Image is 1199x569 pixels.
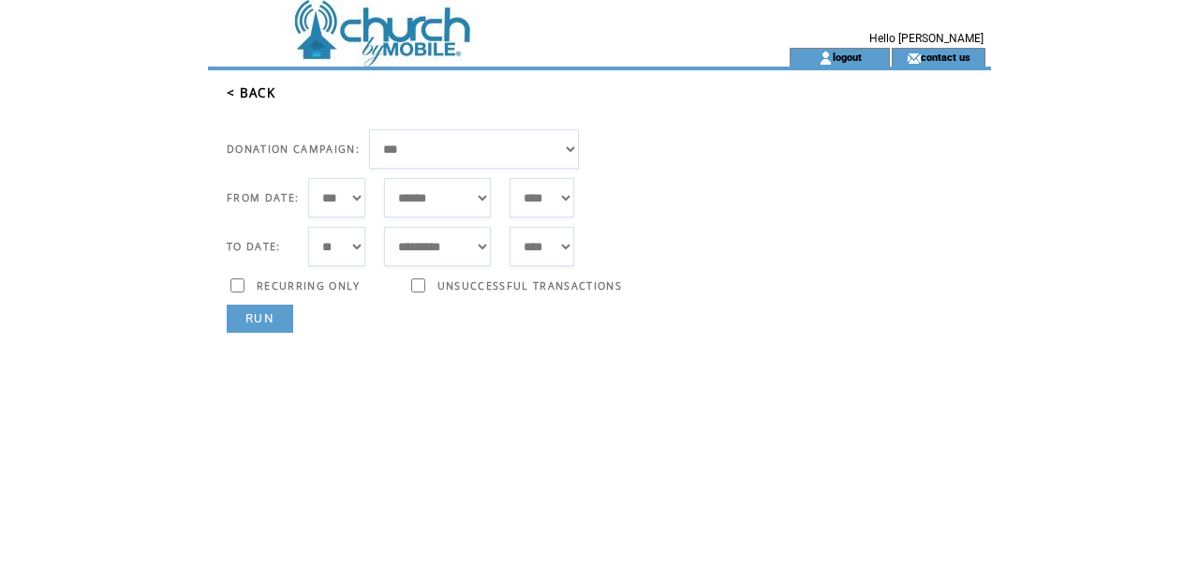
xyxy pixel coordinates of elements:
span: TO DATE: [227,240,281,253]
img: contact_us_icon.gif [907,51,921,66]
span: Hello [PERSON_NAME] [869,32,984,45]
a: RUN [227,305,293,333]
a: logout [833,51,862,63]
a: contact us [921,51,970,63]
a: < BACK [227,84,275,101]
span: FROM DATE: [227,191,299,204]
span: RECURRING ONLY [257,279,361,292]
span: DONATION CAMPAIGN: [227,142,360,156]
span: UNSUCCESSFUL TRANSACTIONS [437,279,622,292]
img: account_icon.gif [819,51,833,66]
